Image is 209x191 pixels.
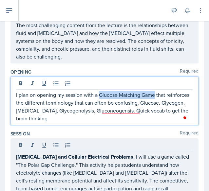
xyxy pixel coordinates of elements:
[16,153,133,161] strong: [MEDICAL_DATA] and Cellular Electrical Problems
[16,91,193,122] div: To enrich screen reader interactions, please activate Accessibility in Grammarly extension settings
[10,69,31,75] label: Opening
[16,21,193,61] p: The most challenging content from the lecture is the relationships between fluid and [MEDICAL_DAT...
[16,91,193,122] p: I plan on opening my session with a Glucose Matching Game that reinforces the different terminolo...
[180,130,199,137] span: Required
[10,130,30,137] label: Session
[180,69,199,75] span: Required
